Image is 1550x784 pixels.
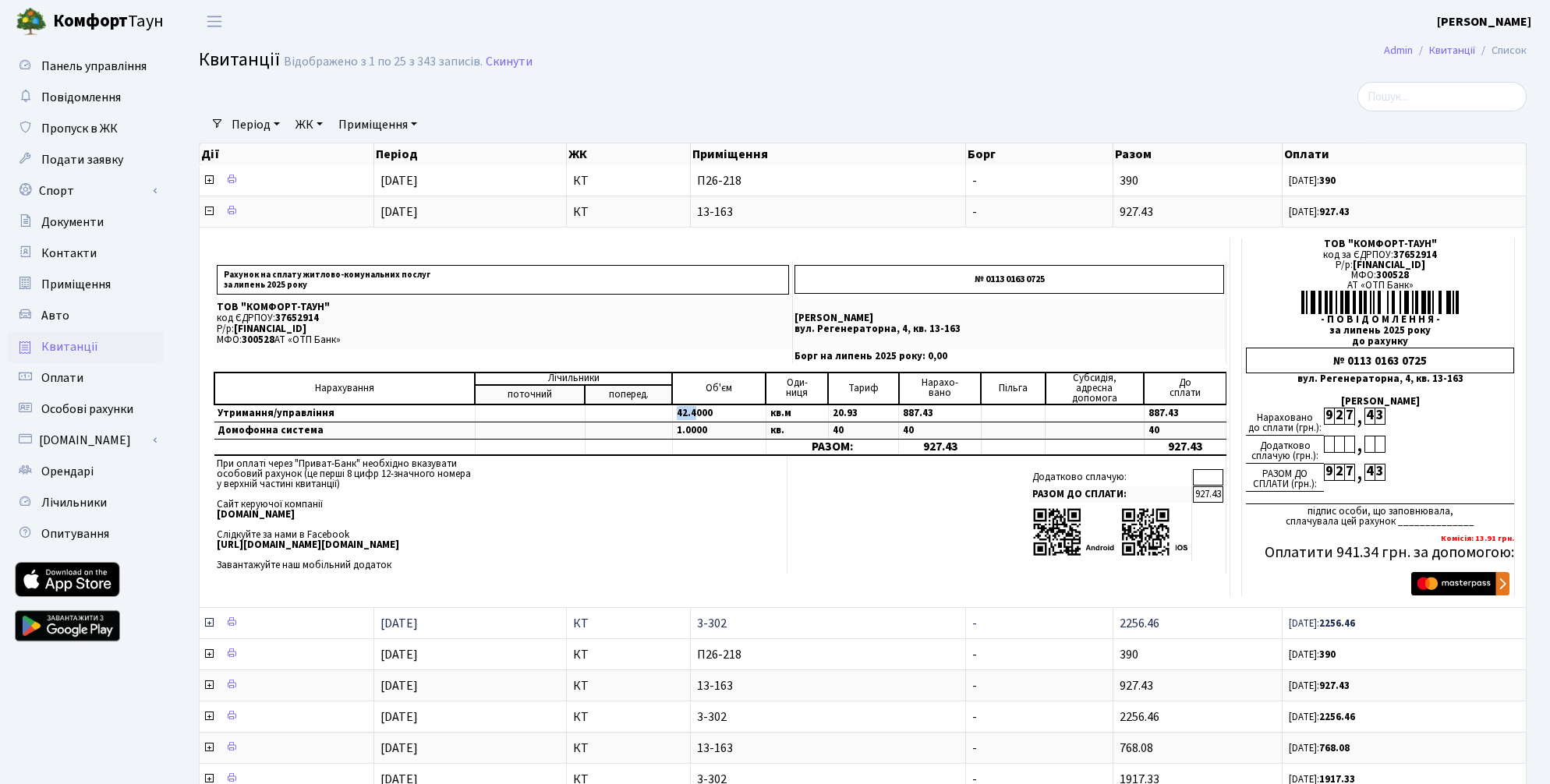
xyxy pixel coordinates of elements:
[573,711,684,723] span: КТ
[697,175,959,187] span: П26-218
[899,439,981,455] td: 927.43
[380,708,418,726] span: [DATE]
[53,9,128,34] b: Комфорт
[41,151,123,168] span: Подати заявку
[214,404,475,422] td: Утримання/управління
[41,369,83,387] span: Оплати
[380,646,418,663] span: [DATE]
[573,206,684,218] span: КТ
[8,175,164,207] a: Спорт
[585,385,672,404] td: поперед.
[1193,486,1223,503] td: 927.43
[1246,281,1514,291] div: АТ «ОТП Банк»
[1334,464,1344,481] div: 2
[1289,741,1350,755] small: [DATE]:
[1334,408,1344,425] div: 2
[1354,408,1364,426] div: ,
[8,300,164,331] a: Авто
[573,742,684,754] span: КТ
[1319,174,1336,188] b: 390
[1319,710,1355,724] b: 2256.46
[217,507,295,521] b: [DOMAIN_NAME]
[1375,408,1385,425] div: 3
[217,302,789,313] p: ТОВ "КОМФОРТ-ТАУН"
[41,338,98,355] span: Квитанції
[41,463,94,480] span: Орендарі
[8,394,164,425] a: Особові рахунки
[475,373,672,385] td: Лічильники
[1144,439,1226,455] td: 927.43
[794,324,1224,334] p: вул. Регенераторна, 4, кв. 13-163
[573,617,684,630] span: КТ
[972,203,977,221] span: -
[1246,397,1514,407] div: [PERSON_NAME]
[828,404,899,422] td: 20.93
[1246,315,1514,325] div: - П О В І Д О М Л Е Н Н Я -
[8,82,164,113] a: Повідомлення
[8,331,164,362] a: Квитанції
[41,307,69,324] span: Авто
[217,313,789,323] p: код ЄДРПОУ:
[8,207,164,238] a: Документи
[380,172,418,189] span: [DATE]
[1289,205,1350,219] small: [DATE]:
[1319,648,1336,662] b: 390
[8,456,164,487] a: Орендарі
[1246,337,1514,347] div: до рахунку
[1319,741,1350,755] b: 768.08
[8,269,164,300] a: Приміщення
[1120,172,1138,189] span: 390
[1375,464,1385,481] div: 3
[1246,239,1514,249] div: ТОВ "КОМФОРТ-ТАУН"
[214,456,787,574] td: При оплаті через "Приват-Банк" необхідно вказувати особовий рахунок (це перші 8 цифр 12-значного ...
[1319,616,1355,630] b: 2256.46
[1441,532,1514,544] b: Комісія: 13.91 грн.
[8,362,164,394] a: Оплати
[200,143,374,165] th: Дії
[766,404,828,422] td: кв.м
[1246,436,1324,464] div: Додатково сплачую (грн.):
[1144,422,1226,439] td: 40
[1113,143,1283,165] th: Разом
[972,172,977,189] span: -
[195,9,234,34] button: Переключити навігацію
[1289,174,1336,188] small: [DATE]:
[828,373,899,404] td: Тариф
[214,373,475,404] td: Нарахування
[1289,710,1355,724] small: [DATE]:
[1246,503,1514,527] div: підпис особи, що заповнювала, сплачувала цей рахунок ______________
[217,324,789,334] p: Р/р:
[1246,464,1324,492] div: РАЗОМ ДО СПЛАТИ (грн.):
[1246,408,1324,436] div: Нараховано до сплати (грн.):
[1120,615,1159,632] span: 2256.46
[374,143,567,165] th: Період
[1393,248,1437,262] span: 37652914
[966,143,1113,165] th: Борг
[1289,679,1350,693] small: [DATE]:
[672,373,766,404] td: Об'єм
[242,333,274,347] span: 300528
[1437,12,1531,31] a: [PERSON_NAME]
[1429,42,1475,58] a: Квитанції
[8,144,164,175] a: Подати заявку
[41,525,109,542] span: Опитування
[1120,646,1138,663] span: 390
[380,203,418,221] span: [DATE]
[672,404,766,422] td: 42.4000
[899,373,981,404] td: Нарахо- вано
[380,677,418,694] span: [DATE]
[697,206,959,218] span: 13-163
[1354,464,1364,482] div: ,
[972,740,977,757] span: -
[41,494,107,511] span: Лічильники
[8,51,164,82] a: Панель управління
[1120,677,1153,694] span: 927.43
[8,425,164,456] a: [DOMAIN_NAME]
[217,335,789,345] p: МФО: АТ «ОТП Банк»
[275,311,319,325] span: 37652914
[899,422,981,439] td: 40
[1364,408,1375,425] div: 4
[1246,348,1514,373] div: № 0113 0163 0725
[1144,373,1226,404] td: До cплати
[217,538,399,552] b: [URL][DOMAIN_NAME][DOMAIN_NAME]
